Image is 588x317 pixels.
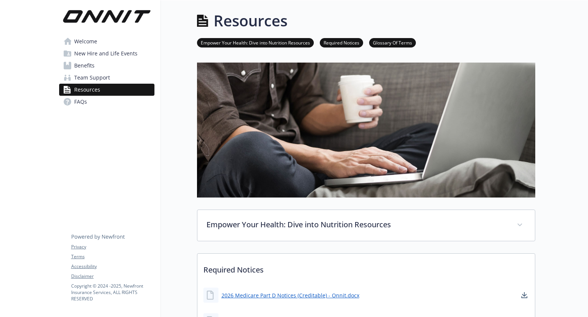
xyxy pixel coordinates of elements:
[369,39,416,46] a: Glossary Of Terms
[520,291,529,300] a: download document
[59,84,154,96] a: Resources
[74,60,95,72] span: Benefits
[214,9,287,32] h1: Resources
[197,39,314,46] a: Empower Your Health: Dive into Nutrition Resources
[74,72,110,84] span: Team Support
[59,47,154,60] a: New Hire and Life Events
[74,35,97,47] span: Welcome
[320,39,363,46] a: Required Notices
[221,291,359,299] a: 2026 Medicare Part D Notices (Creditable) - Onnit.docx
[74,96,87,108] span: FAQs
[197,210,535,241] div: Empower Your Health: Dive into Nutrition Resources
[59,96,154,108] a: FAQs
[197,254,535,282] p: Required Notices
[71,243,154,250] a: Privacy
[197,63,535,198] img: resources page banner
[71,253,154,260] a: Terms
[59,35,154,47] a: Welcome
[74,47,137,60] span: New Hire and Life Events
[59,72,154,84] a: Team Support
[206,219,508,230] p: Empower Your Health: Dive into Nutrition Resources
[71,263,154,270] a: Accessibility
[71,283,154,302] p: Copyright © 2024 - 2025 , Newfront Insurance Services, ALL RIGHTS RESERVED
[71,273,154,280] a: Disclaimer
[59,60,154,72] a: Benefits
[74,84,100,96] span: Resources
